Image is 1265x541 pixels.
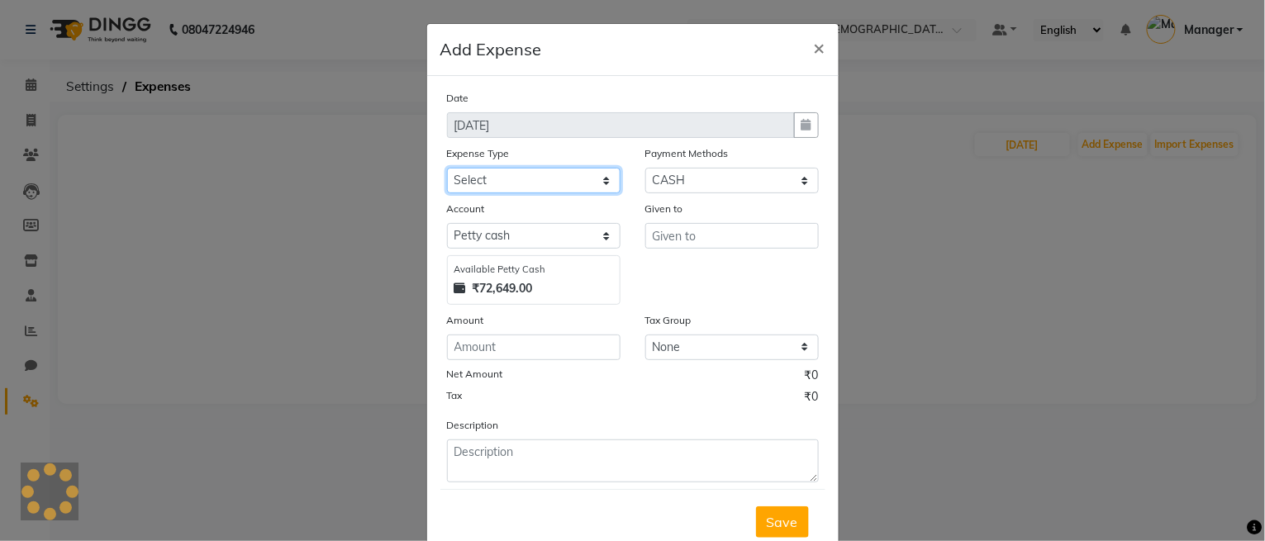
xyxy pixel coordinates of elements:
label: Given to [645,202,683,216]
div: Available Petty Cash [454,263,613,277]
label: Tax Group [645,313,692,328]
label: Description [447,418,499,433]
label: Amount [447,313,484,328]
label: Account [447,202,485,216]
label: Payment Methods [645,146,729,161]
span: ₹0 [805,388,819,410]
label: Expense Type [447,146,510,161]
label: Net Amount [447,367,503,382]
input: Given to [645,223,819,249]
button: Save [756,506,809,538]
strong: ₹72,649.00 [473,280,533,297]
h5: Add Expense [440,37,542,62]
label: Tax [447,388,463,403]
label: Date [447,91,469,106]
span: × [814,35,825,59]
button: Close [801,24,839,70]
span: ₹0 [805,367,819,388]
span: Save [767,514,798,530]
input: Amount [447,335,621,360]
